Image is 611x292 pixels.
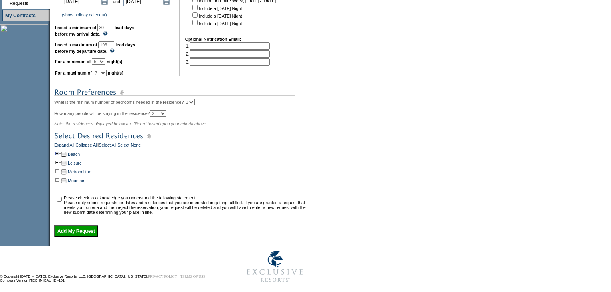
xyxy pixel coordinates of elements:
img: subTtlRoomPreferences.gif [54,87,295,97]
img: questionMark_lightBlue.gif [110,48,115,53]
a: Metropolitan [68,169,91,174]
a: PRIVACY POLICY [148,274,177,278]
a: Select None [117,143,141,150]
a: Mountain [68,178,85,183]
a: Leisure [68,161,82,165]
span: Note: the residences displayed below are filtered based upon your criteria above [54,121,206,126]
a: (show holiday calendar) [62,12,107,17]
a: My Contracts [5,13,36,18]
b: For a maximum of [55,70,92,75]
td: 1. [186,42,270,50]
b: Optional Notification Email: [185,37,241,42]
td: 2. [186,50,270,58]
img: Exclusive Resorts [239,246,311,286]
b: I need a maximum of [55,42,97,47]
img: questionMark_lightBlue.gif [103,31,108,36]
td: Please check to acknowledge you understand the following statement: Please only submit requests f... [64,195,308,215]
a: Expand All [54,143,74,150]
b: For a minimum of [55,59,91,64]
b: lead days before my departure date. [55,42,135,54]
td: 3. [186,58,270,66]
input: Add My Request [54,225,98,237]
div: | | | [54,143,309,150]
b: night(s) [107,59,122,64]
b: night(s) [108,70,123,75]
a: TERMS OF USE [180,274,206,278]
a: Collapse All [75,143,98,150]
b: I need a minimum of [55,25,96,30]
a: Beach [68,152,80,157]
b: lead days before my arrival date. [55,25,134,36]
a: Select All [99,143,117,150]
